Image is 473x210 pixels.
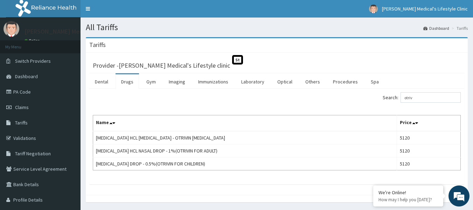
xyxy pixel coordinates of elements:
td: 5120 [397,131,460,144]
a: Immunizations [193,74,234,89]
h3: Tariffs [89,42,106,48]
a: Drugs [116,74,139,89]
td: [MEDICAL_DATA] DROP - 0.5%(OTRIVIN FOR CHILDREN) [93,157,397,170]
p: [PERSON_NAME] Medical's Lifestyle Clinic [25,28,139,35]
td: 5120 [397,157,460,170]
li: Tariffs [450,25,468,31]
span: Switch Providers [15,58,51,64]
img: User Image [4,21,19,37]
a: Procedures [327,74,363,89]
span: Tariffs [15,120,28,126]
span: Dashboard [15,73,38,80]
span: St [232,55,243,65]
a: Others [300,74,326,89]
th: Price [397,115,460,131]
td: 5120 [397,144,460,157]
td: [MEDICAL_DATA] HCL [MEDICAL_DATA] - OTRIVIN [MEDICAL_DATA] [93,131,397,144]
h1: All Tariffs [86,23,468,32]
td: [MEDICAL_DATA] HCL NASAL DROP - 1%(OTRIVIN FOR ADULT) [93,144,397,157]
h3: Provider - [PERSON_NAME] Medical's Lifestyle clinic [93,62,230,69]
a: Gym [141,74,161,89]
input: Search: [401,92,461,103]
span: [PERSON_NAME] Medical's Lifestyle Clinic [382,6,468,12]
a: Dental [89,74,114,89]
a: Imaging [163,74,191,89]
a: Spa [365,74,384,89]
p: How may I help you today? [378,197,438,203]
a: Dashboard [423,25,449,31]
a: Online [25,38,41,43]
span: Claims [15,104,29,110]
th: Name [93,115,397,131]
a: Optical [272,74,298,89]
img: User Image [369,5,378,13]
label: Search: [383,92,461,103]
a: Laboratory [236,74,270,89]
div: We're Online! [378,189,438,196]
span: Tariff Negotiation [15,150,51,157]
